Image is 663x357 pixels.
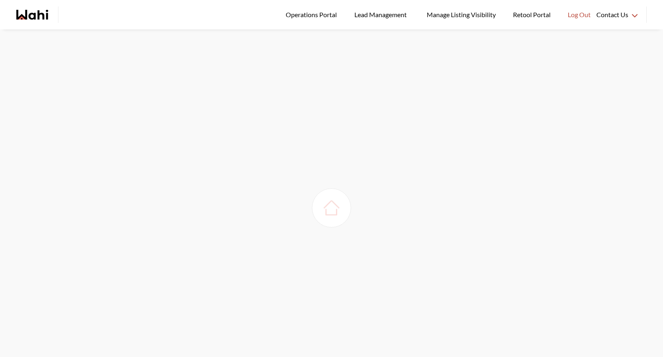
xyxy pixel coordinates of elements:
[320,196,343,219] img: loading house image
[16,10,48,20] a: Wahi homepage
[568,9,591,20] span: Log Out
[424,9,498,20] span: Manage Listing Visibility
[286,9,340,20] span: Operations Portal
[513,9,553,20] span: Retool Portal
[354,9,410,20] span: Lead Management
